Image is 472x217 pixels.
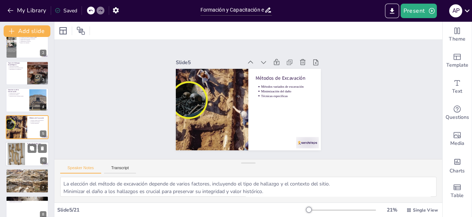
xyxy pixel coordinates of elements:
[9,201,46,203] p: Enriquecimiento del patrimonio
[9,172,46,173] p: Respeto por los sitios
[8,170,46,172] p: Ética en la Arqueología
[9,174,46,176] p: Implicaciones culturales
[443,48,472,74] div: Add ready made slides
[385,4,399,18] button: Export to PowerPoint
[29,147,47,149] p: Colaboración en el campo
[31,121,46,122] p: Minimización del daño
[5,5,49,16] button: My Library
[259,107,284,157] p: Minimización del daño
[20,37,46,38] p: La arqueología estudia sociedades pasadas
[9,173,46,174] p: Inclusión de comunidades
[9,200,46,201] p: Beneficios para la investigación
[268,96,297,152] p: Métodos de Excavación
[443,152,472,178] div: Add charts and graphs
[31,122,46,124] p: Técnicas específicas
[20,38,46,39] p: La importancia de los restos materiales
[57,206,306,213] div: Slide 5 / 21
[250,17,283,80] div: Slide 5
[5,142,49,166] div: 6
[6,169,49,193] div: 7
[38,144,47,153] button: Delete Slide
[60,166,101,174] button: Speaker Notes
[413,207,438,213] span: Single View
[446,113,469,121] span: Questions
[57,25,69,37] div: Layout
[60,177,436,197] textarea: La elección del método de excavación depende de varios factores, incluyendo el tipo de hallazgo y...
[6,61,49,85] div: 3
[8,89,27,93] p: Importancia de la Conservación
[20,39,46,41] p: Contexto de los hallazgos
[6,115,49,139] div: 5
[6,88,49,112] div: 4
[450,167,465,175] span: Charts
[40,76,46,83] div: 3
[4,25,50,37] button: Add slide
[9,93,27,94] p: Preservación de la historia
[9,95,27,97] p: Educación sobre la herencia cultural
[450,139,464,147] span: Media
[76,26,85,35] span: Position
[20,41,46,42] p: Comprensión de la historia
[263,105,289,155] p: Métodos variados de excavación
[40,130,46,137] div: 5
[449,4,462,17] div: A P
[8,197,46,199] p: Formación Continua
[9,67,25,68] p: Información sobre prácticas diarias
[9,94,27,96] p: Protección del contexto
[9,68,25,70] p: Importancia de la clasificación
[40,184,46,191] div: 7
[55,7,77,14] div: Saved
[40,104,46,110] div: 4
[31,120,46,121] p: Métodos variados de excavación
[8,62,25,66] p: Tipos de Hallazgos Arqueológicos
[383,206,401,213] div: 21 %
[40,157,47,164] div: 6
[443,74,472,100] div: Add text boxes
[29,146,47,147] p: Registro de características
[9,66,25,67] p: Diversidad de hallazgos
[446,61,468,69] span: Template
[443,22,472,48] div: Change the overall theme
[401,4,437,18] button: Present
[443,100,472,126] div: Get real-time input from your audience
[443,126,472,152] div: Add images, graphics, shapes or video
[451,192,464,200] span: Table
[29,117,46,119] p: Métodos de Excavación
[452,87,462,95] span: Text
[449,4,462,18] button: A P
[27,143,47,145] p: Protocolo de Reporte
[6,34,49,58] div: 2
[29,145,47,146] p: Documentación adecuada
[255,109,280,158] p: Técnicas específicas
[20,42,46,43] p: Impacto en la identidad
[200,5,264,15] input: Insert title
[9,199,46,200] p: Actualización de conocimientos
[449,35,465,43] span: Theme
[104,166,136,174] button: Transcript
[40,50,46,56] div: 2
[28,144,36,153] button: Duplicate Slide
[443,178,472,204] div: Add a table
